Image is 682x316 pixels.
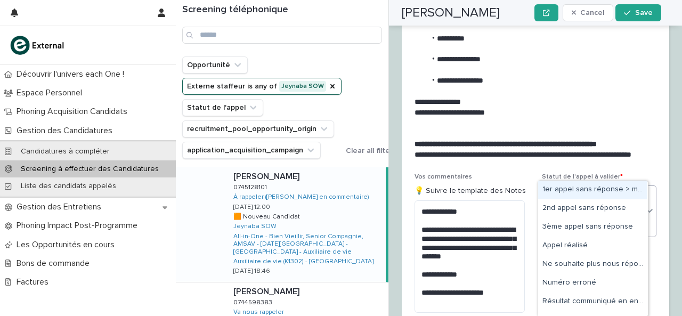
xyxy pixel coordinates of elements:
p: Découvrir l'univers each One ! [12,69,133,79]
a: Va nous rappeler [233,309,284,316]
p: Liste des candidats appelés [12,182,125,191]
p: Phoning Impact Post-Programme [12,221,146,231]
a: [PERSON_NAME][PERSON_NAME] 07451281010745128101 À rappeler ([PERSON_NAME] en commentaire) [DATE] ... [176,167,388,282]
button: Statut de l'appel [182,99,263,116]
div: Numéro erroné [538,274,647,293]
span: Statut de l'appel à valider [542,174,623,180]
p: Espace Personnel [12,88,91,98]
p: [DATE] 12:00 [233,204,270,211]
span: Clear all filters [346,147,396,155]
p: Screening à effectuer des Candidatures [12,165,167,174]
span: Save [635,9,653,17]
p: Bons de commande [12,258,98,269]
p: [PERSON_NAME] [233,285,302,297]
p: Phoning Acquisition Candidats [12,107,136,117]
p: [PERSON_NAME] [233,169,302,182]
p: 💡 Suivre le template des Notes [415,185,529,197]
h1: Screening téléphonique [182,4,382,16]
span: Vos commentaires [415,174,472,180]
h2: Leila françoise BENSALEM [402,5,500,21]
div: Ne souhaite plus nous répondre [538,255,647,274]
p: Candidatures à compléter [12,147,118,156]
p: 0744598383 [233,297,274,306]
button: Externe staffeur [182,78,342,95]
button: Opportunité [182,56,248,74]
div: 1er appel sans réponse > message laissé [538,181,647,199]
div: 3ème appel sans réponse [538,218,647,237]
p: Les Opportunités en cours [12,240,123,250]
p: Gestion des Candidatures [12,126,121,136]
div: 2nd appel sans réponse [538,199,647,218]
button: Cancel [563,4,614,21]
span: Cancel [580,9,604,17]
p: 0745128101 [233,182,269,191]
div: Appel réalisé [538,237,647,255]
a: Jeynaba SOW [233,223,277,230]
p: Gestion des Entretiens [12,202,110,212]
button: Clear all filters [342,143,396,159]
input: Search [182,27,382,44]
div: Résultat communiqué en entretien [538,293,647,311]
p: [DATE] 18:46 [233,268,270,275]
p: Factures [12,277,57,287]
a: Auxiliaire de vie (K1302) - [GEOGRAPHIC_DATA] [233,258,374,265]
p: 🟧 Nouveau Candidat [233,211,302,221]
a: All-in-One - Bien Vieillir, Senior Compagnie, AMSAV - [DATE][GEOGRAPHIC_DATA] - [GEOGRAPHIC_DATA]... [233,233,381,256]
button: recruitment_pool_opportunity_origin [182,120,334,137]
button: Save [615,4,661,21]
img: bc51vvfgR2QLHU84CWIQ [9,35,67,56]
a: À rappeler ([PERSON_NAME] en commentaire) [233,193,369,201]
button: application_acquisition_campaign [182,142,321,159]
